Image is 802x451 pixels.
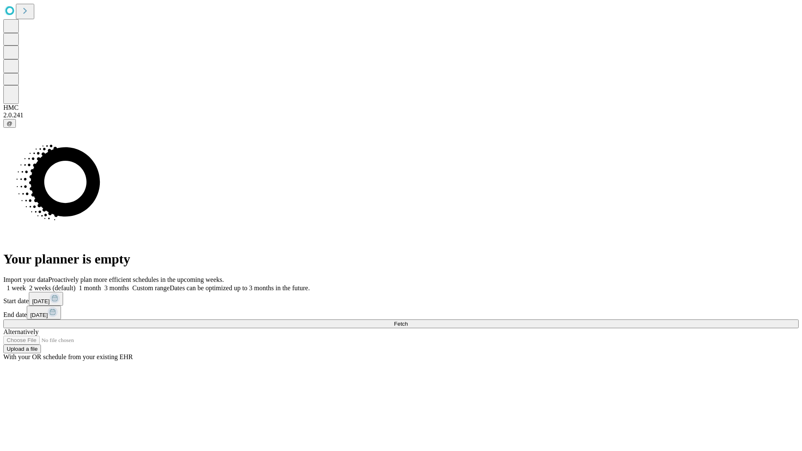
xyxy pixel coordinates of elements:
[3,119,16,128] button: @
[27,306,61,319] button: [DATE]
[3,306,799,319] div: End date
[3,251,799,267] h1: Your planner is empty
[32,298,50,304] span: [DATE]
[3,292,799,306] div: Start date
[3,353,133,360] span: With your OR schedule from your existing EHR
[29,292,63,306] button: [DATE]
[48,276,224,283] span: Proactively plan more efficient schedules in the upcoming weeks.
[104,284,129,291] span: 3 months
[3,345,41,353] button: Upload a file
[3,276,48,283] span: Import your data
[7,120,13,127] span: @
[394,321,408,327] span: Fetch
[29,284,76,291] span: 2 weeks (default)
[3,328,38,335] span: Alternatively
[30,312,48,318] span: [DATE]
[170,284,310,291] span: Dates can be optimized up to 3 months in the future.
[3,104,799,111] div: HMC
[3,111,799,119] div: 2.0.241
[3,319,799,328] button: Fetch
[79,284,101,291] span: 1 month
[7,284,26,291] span: 1 week
[132,284,170,291] span: Custom range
